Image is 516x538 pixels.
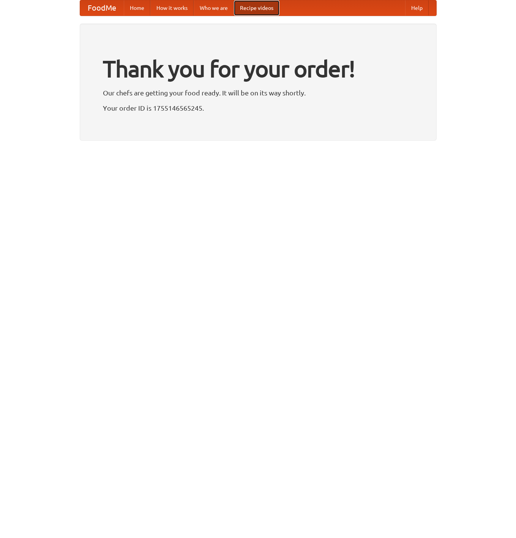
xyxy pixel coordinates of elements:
[405,0,429,16] a: Help
[194,0,234,16] a: Who we are
[103,51,413,87] h1: Thank you for your order!
[103,102,413,114] p: Your order ID is 1755146565245.
[80,0,124,16] a: FoodMe
[124,0,150,16] a: Home
[103,87,413,98] p: Our chefs are getting your food ready. It will be on its way shortly.
[150,0,194,16] a: How it works
[234,0,279,16] a: Recipe videos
